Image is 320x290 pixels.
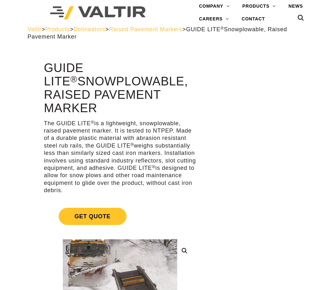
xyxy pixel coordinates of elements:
div: > > > > [27,26,293,41]
p: The GUIDE LITE is a lightweight, snowplowable, raised pavement marker. It is tested to NTPEP. Mad... [44,120,196,194]
sup: ® [131,142,134,147]
a: Raised Pavement Markers [109,26,182,33]
sup: ® [91,120,94,125]
sup: ® [152,164,156,169]
a: Get Quote [44,200,196,233]
img: Valtir [50,6,146,19]
span: Get Quote [59,208,127,225]
h1: GUIDE LITE Snowplowable, Raised Pavement Marker [44,62,196,115]
sup: ® [70,74,77,84]
a: Products [45,26,70,33]
a: CONTACT [235,13,271,25]
sup: ® [221,26,224,31]
a: CAREERS [193,13,235,25]
a: Valtir [27,26,41,33]
a: Delineators [74,26,105,33]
